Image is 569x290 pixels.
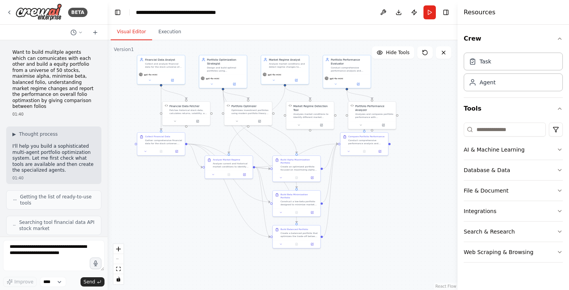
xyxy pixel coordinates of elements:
g: Edge from a44f1ec7-4817-4ffb-a2ce-bfd275fbf9cf to 7bb119b8-41b4-4efc-be78-c6d7ef29a7cd [187,142,270,239]
span: Hide Tools [386,49,410,56]
button: Open in side panel [373,149,386,154]
div: Optimizes investment portfolios using modern portfolio theory with multiple optimization strategi... [231,109,270,115]
div: Collect Financial DataGather comprehensive financial data for the stock universe: {stock_universe... [137,132,185,156]
div: 01:40 [12,175,95,181]
div: 01:40 [12,111,95,117]
button: ▶Thought process [12,131,58,137]
button: Database & Data [464,160,563,180]
div: Agent [480,78,495,86]
div: Create an optimized portfolio focused on maximizing alpha using the collected financial data. App... [281,165,318,171]
div: Analyzes market conditions to identify different market regimes (bull, bear, sideways, high/low v... [293,113,332,119]
g: Edge from 20969684-dbf2-410d-9d16-4b077a6dd2cc to 74d22103-70db-4f50-857e-d56fa45e6615 [255,165,270,204]
div: Portfolio Optimizer [231,104,257,108]
div: Crew [464,49,563,97]
span: gpt-4o-mini [144,73,158,76]
img: Portfolio Performance Analyzer [351,104,354,107]
span: Send [84,279,95,285]
img: Portfolio Optimizer [227,104,230,107]
button: AI & Machine Learning [464,140,563,160]
div: Portfolio Performance Analyzer [355,104,394,112]
div: Analyze current and historical market conditions to identify market regimes and regime changes. D... [213,162,250,168]
g: Edge from 277d6bed-21a6-4e02-bad5-bff4d9a49cf3 to 20969684-dbf2-410d-9d16-4b077a6dd2cc [227,87,287,154]
button: Start a new chat [89,28,101,37]
div: Financial Data Fetcher [170,104,200,108]
div: Create a balanced portfolio that optimizes the trade-off between risk and return using [PERSON_NA... [281,232,318,238]
div: Market Regime AnalystAnalyze market conditions and detect regime changes to understand when marke... [261,55,309,85]
div: Tools [464,119,563,269]
a: React Flow attribution [435,284,456,288]
button: toggle interactivity [113,274,123,284]
g: Edge from 277d6bed-21a6-4e02-bad5-bff4d9a49cf3 to ea27984c-9f32-432e-abce-c596690e01d3 [283,87,312,99]
button: Hide right sidebar [440,7,451,18]
button: No output available [288,242,305,247]
button: Open in side panel [347,82,369,87]
div: Build Balanced PortfolioCreate a balanced portfolio that optimizes the trade-off between risk and... [273,225,321,249]
span: Improve [14,279,33,285]
div: Fetches historical stock data, calculates returns, volatility, and beta for a list of stock symbo... [170,109,208,115]
button: Open in side panel [170,149,183,154]
button: Open in side panel [285,78,307,83]
g: Edge from f67fb83c-6956-40fa-b2da-ffb06e212fe5 to 74d22103-70db-4f50-857e-d56fa45e6615 [221,90,298,188]
span: Thought process [19,131,58,137]
span: Getting the list of ready-to-use tools [20,194,95,206]
button: Tools [464,98,563,119]
g: Edge from 2e994c1e-9119-4df4-b4f3-17fc6b70c09d to 61b77520-d4e9-43f6-be60-47688ab1e7b4 [345,90,374,99]
g: Edge from 20969684-dbf2-410d-9d16-4b077a6dd2cc to a743d764-8f64-4691-8b0e-43a6cd162128 [255,142,338,169]
button: Execution [152,24,187,40]
g: Edge from 74d22103-70db-4f50-857e-d56fa45e6615 to a743d764-8f64-4691-8b0e-43a6cd162128 [323,142,338,204]
span: gpt-4o-mini [268,73,281,76]
span: gpt-4o-mini [330,77,343,80]
button: Open in side panel [187,119,209,124]
button: Search & Research [464,222,563,242]
button: File & Document [464,181,563,201]
div: Market Regime Detection ToolMarket Regime Detection ToolAnalyzes market conditions to identify di... [286,101,334,130]
div: Construct a low-beta portfolio designed to minimize market exposure and systematic risk. Use the ... [281,200,318,206]
button: Integrations [464,201,563,221]
button: Open in side panel [161,78,183,83]
g: Edge from 743e11e8-9f6a-454a-b43b-ac051161bfb8 to a44f1ec7-4817-4ffb-a2ce-bfd275fbf9cf [159,87,163,130]
div: React Flow controls [113,244,123,284]
button: No output available [221,172,237,177]
button: zoom in [113,244,123,254]
div: Build Balanced Portfolio [281,228,308,231]
div: Market Regime Detection Tool [293,104,332,112]
button: Open in side panel [249,119,271,124]
button: Hide Tools [372,46,414,59]
button: Open in side panel [305,210,319,215]
div: Build Alpha Maximization Portfolio [281,158,318,164]
g: Edge from f67fb83c-6956-40fa-b2da-ffb06e212fe5 to 7bb119b8-41b4-4efc-be78-c6d7ef29a7cd [221,90,298,223]
div: Conduct comprehensive performance analysis and comparison of multiple portfolio strategies, provi... [331,66,368,72]
div: Build Beta Minimization Portfolio [281,193,318,199]
div: Financial Data Analyst [145,58,183,61]
div: Collect and analyze financial data for the stock universe of {stock_universe}, providing clean, a... [145,62,183,68]
div: Build Beta Minimization PortfolioConstruct a low-beta portfolio designed to minimize market expos... [273,190,321,217]
span: Searching tool financial data API stock market [19,219,95,232]
div: Design and build optimal portfolios using {optimization_strategy} strategy to maximize alpha, min... [207,66,245,72]
img: Market Regime Detection Tool [289,104,292,107]
div: Portfolio OptimizerPortfolio OptimizerOptimizes investment portfolios using modern portfolio theo... [224,101,273,126]
div: Financial Data FetcherFinancial Data FetcherFetches historical stock data, calculates returns, vo... [162,101,211,126]
button: Crew [464,28,563,49]
div: Task [480,58,491,65]
button: Open in side panel [305,242,319,247]
g: Edge from 20969684-dbf2-410d-9d16-4b077a6dd2cc to 7bb119b8-41b4-4efc-be78-c6d7ef29a7cd [255,165,270,239]
img: Financial Data Fetcher [165,104,168,107]
div: Version 1 [114,46,134,53]
button: No output available [288,210,305,215]
g: Edge from 2e994c1e-9119-4df4-b4f3-17fc6b70c09d to a743d764-8f64-4691-8b0e-43a6cd162128 [345,90,366,130]
button: Open in side panel [305,176,319,180]
button: Open in side panel [223,82,245,87]
div: Analyze Market RegimeAnalyze current and historical market conditions to identify market regimes ... [205,155,253,179]
div: Compare Portfolio Performance [348,135,385,138]
button: No output available [153,149,169,154]
img: Logo [15,3,62,21]
div: Compare Portfolio PerformanceConduct comprehensive performance analysis and comparison of all thr... [340,132,389,156]
g: Edge from f67fb83c-6956-40fa-b2da-ffb06e212fe5 to 67fa9241-730b-4a02-9547-10b15299d149 [221,90,250,99]
div: Build Alpha Maximization PortfolioCreate an optimized portfolio focused on maximizing alpha using... [273,155,321,182]
g: Edge from 20969684-dbf2-410d-9d16-4b077a6dd2cc to 807fad05-2268-4df1-a6d2-40b4807c9611 [255,165,270,171]
div: Portfolio Optimization Strategist [207,58,245,65]
div: Portfolio Performance AnalyzerPortfolio Performance AnalyzerAnalyzes and compares portfolio perfo... [348,101,396,130]
nav: breadcrumb [136,9,216,16]
g: Edge from 807fad05-2268-4df1-a6d2-40b4807c9611 to a743d764-8f64-4691-8b0e-43a6cd162128 [323,142,338,171]
button: Click to speak your automation idea [90,258,101,269]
